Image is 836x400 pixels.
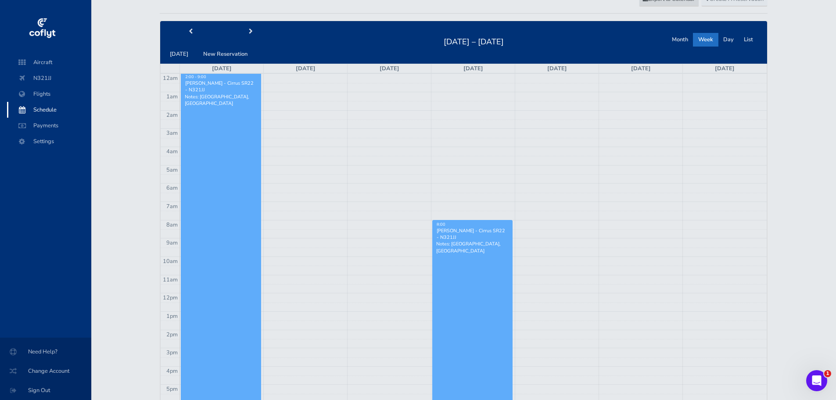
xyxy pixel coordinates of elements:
span: Change Account [11,363,81,379]
button: Month [667,33,693,47]
span: 12am [163,74,178,82]
span: 1pm [166,312,178,320]
button: [DATE] [165,47,194,61]
button: next [221,25,281,39]
div: [PERSON_NAME] - Cirrus SR22 - N321JJ [185,80,257,93]
button: List [739,33,758,47]
span: 6am [166,184,178,192]
span: Aircraft [16,54,83,70]
button: New Reservation [198,47,253,61]
span: Need Help? [11,344,81,360]
h2: [DATE] – [DATE] [438,35,509,47]
span: 11am [163,276,178,284]
span: 4am [166,148,178,155]
span: 8:00 [437,222,445,227]
span: 7am [166,202,178,210]
a: [DATE] [715,65,735,72]
span: 5am [166,166,178,174]
span: 2am [166,111,178,119]
span: 10am [163,257,178,265]
p: Notes: [GEOGRAPHIC_DATA], [GEOGRAPHIC_DATA] [185,94,257,107]
img: coflyt logo [28,15,57,42]
p: Notes: [GEOGRAPHIC_DATA], [GEOGRAPHIC_DATA] [436,241,509,254]
button: prev [160,25,221,39]
span: Flights [16,86,83,102]
span: Settings [16,133,83,149]
a: [DATE] [463,65,483,72]
span: 1 [824,370,831,377]
a: [DATE] [547,65,567,72]
span: 12pm [163,294,178,302]
span: N321JJ [16,70,83,86]
span: 9am [166,239,178,247]
a: [DATE] [212,65,232,72]
span: 3pm [166,349,178,357]
span: 8am [166,221,178,229]
span: 2pm [166,331,178,339]
span: 5pm [166,385,178,393]
a: [DATE] [296,65,316,72]
span: Sign Out [11,382,81,398]
iframe: Intercom live chat [806,370,827,391]
span: 1am [166,93,178,101]
a: [DATE] [631,65,651,72]
a: [DATE] [380,65,399,72]
button: Week [693,33,718,47]
span: Payments [16,118,83,133]
button: Day [718,33,739,47]
span: 2:00 - 9:00 [185,74,206,79]
span: 4pm [166,367,178,375]
span: 3am [166,129,178,137]
span: Schedule [16,102,83,118]
div: [PERSON_NAME] - Cirrus SR22 - N321JJ [436,227,509,241]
